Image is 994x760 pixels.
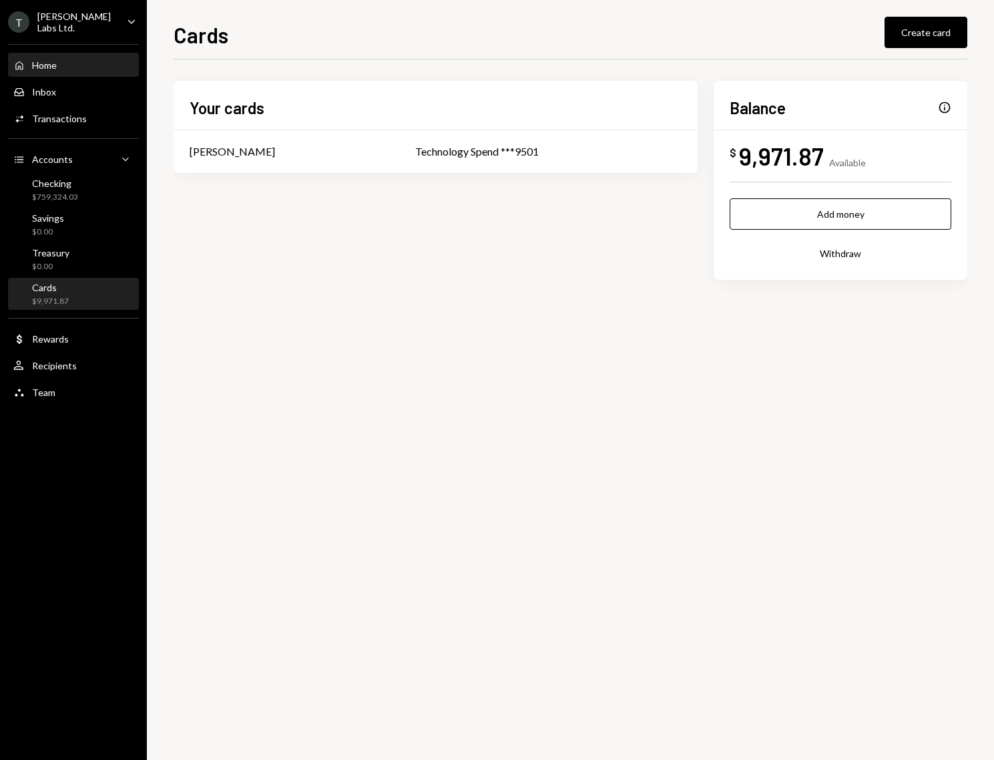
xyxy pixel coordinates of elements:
[8,327,139,351] a: Rewards
[8,79,139,104] a: Inbox
[8,208,139,240] a: Savings$0.00
[829,157,866,168] div: Available
[8,243,139,275] a: Treasury$0.00
[730,198,951,230] button: Add money
[8,380,139,404] a: Team
[32,282,69,293] div: Cards
[32,192,78,203] div: $759,324.03
[32,387,55,398] div: Team
[8,174,139,206] a: Checking$759,324.03
[32,296,69,307] div: $9,971.87
[415,144,682,160] div: Technology Spend ***9501
[32,226,64,238] div: $0.00
[885,17,967,48] button: Create card
[32,360,77,371] div: Recipients
[8,11,29,33] div: T
[8,278,139,310] a: Cards$9,971.87
[730,146,736,160] div: $
[8,353,139,377] a: Recipients
[32,333,69,345] div: Rewards
[32,113,87,124] div: Transactions
[32,212,64,224] div: Savings
[32,178,78,189] div: Checking
[739,141,824,171] div: 9,971.87
[8,53,139,77] a: Home
[37,11,116,33] div: [PERSON_NAME] Labs Ltd.
[8,147,139,171] a: Accounts
[32,261,69,272] div: $0.00
[32,59,57,71] div: Home
[174,21,228,48] h1: Cards
[32,86,56,98] div: Inbox
[730,97,786,119] h2: Balance
[32,247,69,258] div: Treasury
[8,106,139,130] a: Transactions
[190,144,275,160] div: [PERSON_NAME]
[32,154,73,165] div: Accounts
[190,97,264,119] h2: Your cards
[730,238,951,269] button: Withdraw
